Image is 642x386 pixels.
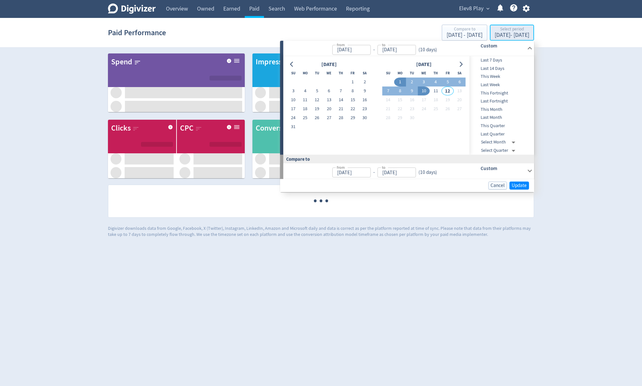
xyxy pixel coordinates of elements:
[323,114,335,123] button: 27
[108,225,534,238] p: Digivizer downloads data from Google, Facebook, X (Twitter), Instagram, LinkedIn, Amazon and Micr...
[299,69,311,78] th: Monday
[299,96,311,105] button: 11
[382,165,385,170] label: to
[299,87,311,96] button: 4
[470,81,533,89] div: Last Week
[324,185,330,217] span: ·
[490,25,534,41] button: Select period[DATE]- [DATE]
[359,78,371,87] button: 2
[430,69,442,78] th: Thursday
[287,60,297,69] button: Go to previous month
[470,106,533,113] span: This Month
[509,181,529,189] button: Update
[287,96,299,105] button: 10
[382,96,394,105] button: 14
[470,64,533,73] div: Last 14 Days
[382,87,394,96] button: 7
[470,105,533,114] div: This Month
[180,123,193,134] div: CPC
[323,96,335,105] button: 13
[359,87,371,96] button: 9
[335,114,347,123] button: 28
[299,114,311,123] button: 25
[470,57,533,64] span: Last 7 Days
[454,78,465,87] button: 6
[442,69,454,78] th: Friday
[470,56,533,64] div: Last 7 Days
[311,87,323,96] button: 5
[311,114,323,123] button: 26
[442,96,454,105] button: 19
[406,87,418,96] button: 9
[359,96,371,105] button: 16
[418,69,430,78] th: Wednesday
[406,69,418,78] th: Tuesday
[287,123,299,132] button: 31
[470,130,533,138] div: Last Quarter
[418,105,430,114] button: 24
[287,105,299,114] button: 17
[430,78,442,87] button: 4
[454,69,465,78] th: Saturday
[359,105,371,114] button: 23
[470,81,533,88] span: Last Week
[418,87,430,96] button: 10
[442,78,454,87] button: 5
[319,60,339,69] div: [DATE]
[108,22,166,43] h1: Paid Performance
[442,25,487,41] button: Compare to[DATE] - [DATE]
[442,87,454,96] button: 12
[470,122,533,130] div: This Quarter
[470,114,533,122] div: Last Month
[347,69,359,78] th: Friday
[414,60,433,69] div: [DATE]
[318,185,324,217] span: ·
[347,105,359,114] button: 22
[347,87,359,96] button: 8
[430,105,442,114] button: 25
[323,87,335,96] button: 6
[470,131,533,138] span: Last Quarter
[312,185,318,217] span: ·
[394,105,406,114] button: 22
[335,96,347,105] button: 14
[299,105,311,114] button: 18
[442,105,454,114] button: 26
[311,69,323,78] th: Tuesday
[382,69,394,78] th: Sunday
[347,114,359,123] button: 29
[335,87,347,96] button: 7
[371,169,377,176] div: -
[495,27,529,32] div: Select period
[287,87,299,96] button: 3
[430,87,442,96] button: 11
[394,78,406,87] button: 1
[481,138,518,146] div: Select Month
[470,122,533,129] span: This Quarter
[371,46,377,53] div: -
[416,169,437,176] div: ( 10 days )
[457,4,491,14] button: Elev8 Play
[256,123,296,134] div: Conversions
[287,114,299,123] button: 24
[347,78,359,87] button: 1
[283,164,534,179] div: from-to(10 days)Custom
[283,41,534,56] div: from-to(10 days)Custom
[335,69,347,78] th: Thursday
[394,87,406,96] button: 8
[447,27,482,32] div: Compare to
[287,69,299,78] th: Sunday
[406,96,418,105] button: 16
[416,46,440,53] div: ( 10 days )
[311,105,323,114] button: 19
[470,65,533,72] span: Last 14 Days
[481,42,524,50] h6: Custom
[459,4,483,14] span: Elev8 Play
[490,183,505,188] span: Cancel
[382,114,394,123] button: 28
[454,87,465,96] button: 13
[347,96,359,105] button: 15
[311,96,323,105] button: 12
[470,73,533,81] div: This Week
[418,78,430,87] button: 3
